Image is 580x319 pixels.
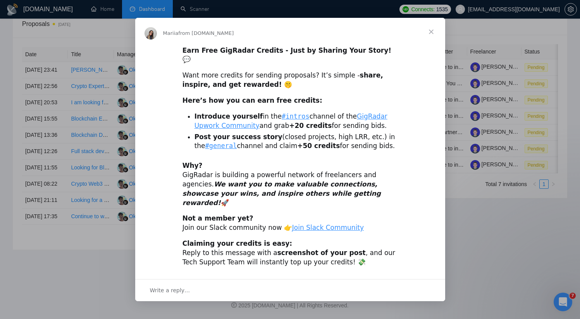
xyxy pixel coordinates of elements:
[182,71,398,90] div: Want more credits for sending proposals? It’s simple -
[292,224,364,231] a: Join Slack Community
[145,27,157,40] img: Profile image for Mariia
[182,180,381,207] i: We want you to make valuable connections, showcase your wins, and inspire others while getting re...
[150,285,190,295] span: Write a reply…
[277,249,366,257] b: screenshot of your post
[205,142,237,150] a: #general
[289,122,332,129] b: +20 credits
[182,161,398,207] div: GigRadar is building a powerful network of freelancers and agencies. 🚀
[182,239,398,267] div: Reply to this message with a , and our Tech Support Team will instantly top up your credits! 💸
[182,97,322,104] b: Here’s how you can earn free credits:
[194,112,387,129] a: GigRadar Upwork Community
[194,133,398,151] li: (closed projects, high LRR, etc.) in the channel and claim for sending bids.
[182,47,391,54] b: Earn Free GigRadar Credits - Just by Sharing Your Story!
[178,30,234,36] span: from [DOMAIN_NAME]
[194,112,398,131] li: in the channel of the and grab for sending bids.
[194,112,263,120] b: Introduce yourself
[135,279,445,301] div: Open conversation and reply
[182,162,203,169] b: Why?
[417,18,445,46] span: Close
[182,214,398,233] div: Join our Slack community now 👉
[297,142,340,150] b: +50 credits
[182,46,398,65] div: 💬
[182,240,293,247] b: Claiming your credits is easy:
[182,214,253,222] b: Not a member yet?
[194,133,282,141] b: Post your success story
[282,112,310,120] a: #intros
[163,30,179,36] span: Mariia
